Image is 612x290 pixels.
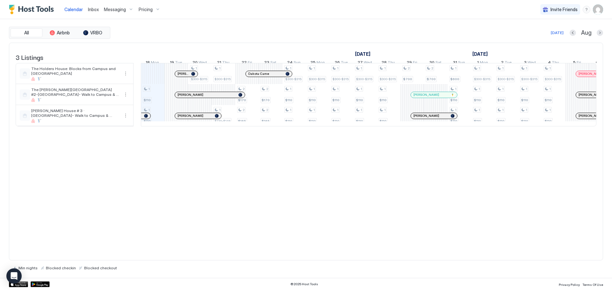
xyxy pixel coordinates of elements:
span: 1 [337,66,339,70]
span: $300-$315 [332,77,349,81]
div: tab-group [9,27,110,39]
span: 2 [408,66,410,70]
span: $110 [521,98,528,102]
span: Airbnb [57,30,70,36]
span: 2 [266,108,268,112]
span: VRBO [90,30,102,36]
span: 1 [455,108,456,112]
span: 2 [266,87,268,91]
div: Open Intercom Messenger [6,268,22,284]
span: The Holders House: Blocks from Campus and [GEOGRAPHIC_DATA] [31,66,119,76]
span: 1 [477,60,479,67]
span: 24 [287,60,293,67]
a: September 1, 2025 [476,59,490,68]
span: $110 [380,98,387,102]
span: 1 [290,66,291,70]
span: [PERSON_NAME] [579,72,604,76]
a: August 23, 2025 [263,59,278,68]
span: 6 [596,60,598,67]
span: $300-$315 [285,77,302,81]
span: $110 [309,119,316,123]
span: 1 [337,108,339,112]
span: Thu [222,60,229,67]
button: [DATE] [550,29,565,37]
div: Google Play Store [31,281,50,287]
span: $110 [356,98,363,102]
span: Messaging [104,7,126,12]
span: Sun [294,60,301,67]
span: 1 [148,87,150,91]
span: Aug [581,29,592,37]
span: 29 [407,60,412,67]
span: 1 [219,108,221,112]
span: 1 [455,87,456,91]
span: $300-$315 [474,77,490,81]
a: August 18, 2025 [144,59,161,68]
span: Wed [364,60,372,67]
span: $170 [262,98,270,102]
span: 20 [193,60,198,67]
span: The [PERSON_NAME][GEOGRAPHIC_DATA] #2-[GEOGRAPHIC_DATA]- Walk to Campus & Downtown [31,87,119,97]
span: Blocked checkin [46,265,76,270]
span: 1 [478,87,480,91]
span: $300-$315 [521,77,537,81]
span: 1 [313,108,315,112]
button: Next month [597,30,603,36]
span: 1 [526,66,527,70]
span: [PERSON_NAME] House # 3 · [GEOGRAPHIC_DATA]- Walk to Campus & Downtown [31,108,119,118]
button: VRBO [77,28,109,37]
a: August 24, 2025 [286,59,302,68]
button: More options [122,70,129,77]
span: $165 [238,119,246,123]
div: App Store [9,281,28,287]
div: [DATE] [551,30,564,36]
span: Pricing [139,7,153,12]
span: 1 [384,87,386,91]
a: August 27, 2025 [356,59,374,68]
button: All [11,28,42,37]
span: 1 [313,87,315,91]
a: Inbox [88,6,99,13]
span: 28 [382,60,387,67]
span: Sat [270,60,276,67]
a: Host Tools Logo [9,5,57,14]
span: $139-$146 [215,119,230,123]
span: All [24,30,29,36]
span: $700 [427,77,436,81]
span: 30 [429,60,434,67]
span: Inbox [88,7,99,12]
span: 4 [548,60,551,67]
a: August 28, 2025 [380,59,397,68]
span: [PERSON_NAME] [178,72,189,76]
span: Mon [317,60,325,67]
span: 23 [264,60,269,67]
span: 2 [243,108,244,112]
span: 1 [502,66,504,70]
span: Thu [388,60,395,67]
button: Previous month [570,30,576,36]
a: August 26, 2025 [333,59,349,68]
a: September 2, 2025 [499,59,513,68]
span: 1 [526,108,527,112]
span: 1 [195,66,197,70]
span: Dakota Came [248,72,269,76]
a: August 21, 2025 [215,59,231,68]
span: 25 [310,60,316,67]
span: 2 [501,60,504,67]
span: 1 [361,66,362,70]
span: $110 [332,98,339,102]
div: menu [583,6,590,13]
span: [PERSON_NAME] [413,93,439,97]
span: 1 [290,87,291,91]
span: 5 [573,60,576,67]
span: Tue [175,60,182,67]
span: $110 [545,98,552,102]
span: [PERSON_NAME] [579,93,604,97]
span: Calendar [64,7,83,12]
span: $300-$315 [498,77,514,81]
span: Wed [528,60,536,67]
div: menu [122,70,129,77]
span: $110 [450,119,457,123]
span: $110 [474,119,481,123]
